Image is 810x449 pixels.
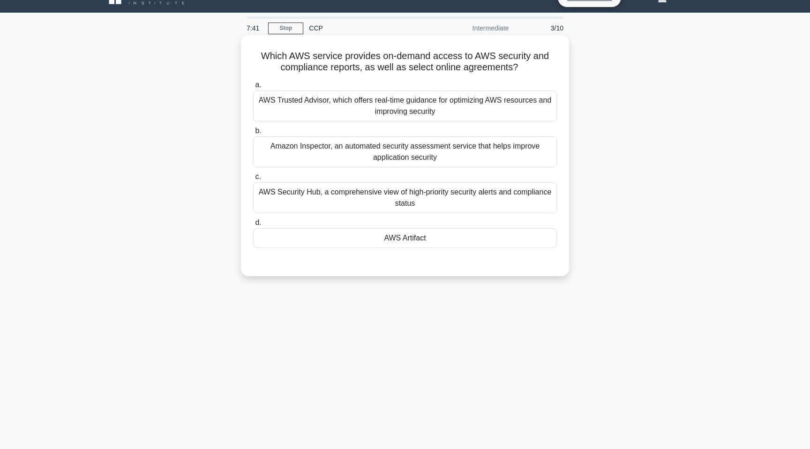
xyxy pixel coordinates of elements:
h5: Which AWS service provides on-demand access to AWS security and compliance reports, as well as se... [252,50,558,74]
span: a. [255,81,261,89]
div: AWS Artifact [253,228,557,248]
div: 3/10 [514,19,569,37]
span: d. [255,218,261,226]
span: b. [255,127,261,135]
div: 7:41 [241,19,268,37]
div: AWS Security Hub, a comprehensive view of high-priority security alerts and compliance status [253,182,557,213]
div: Intermediate [432,19,514,37]
div: Amazon Inspector, an automated security assessment service that helps improve application security [253,136,557,167]
span: c. [255,172,261,180]
div: CCP [303,19,432,37]
div: AWS Trusted Advisor, which offers real-time guidance for optimizing AWS resources and improving s... [253,90,557,121]
a: Stop [268,22,303,34]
